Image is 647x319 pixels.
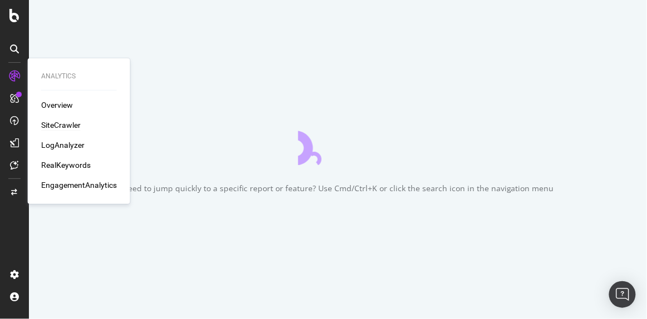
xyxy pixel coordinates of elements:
div: Analytics [41,72,117,81]
div: Open Intercom Messenger [609,281,636,308]
a: SiteCrawler [41,119,81,131]
a: RealKeywords [41,159,91,171]
div: animation [298,125,378,165]
a: Overview [41,99,73,111]
a: LogAnalyzer [41,139,85,151]
a: EngagementAnalytics [41,180,117,191]
div: Need to jump quickly to a specific report or feature? Use Cmd/Ctrl+K or click the search icon in ... [122,183,554,194]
